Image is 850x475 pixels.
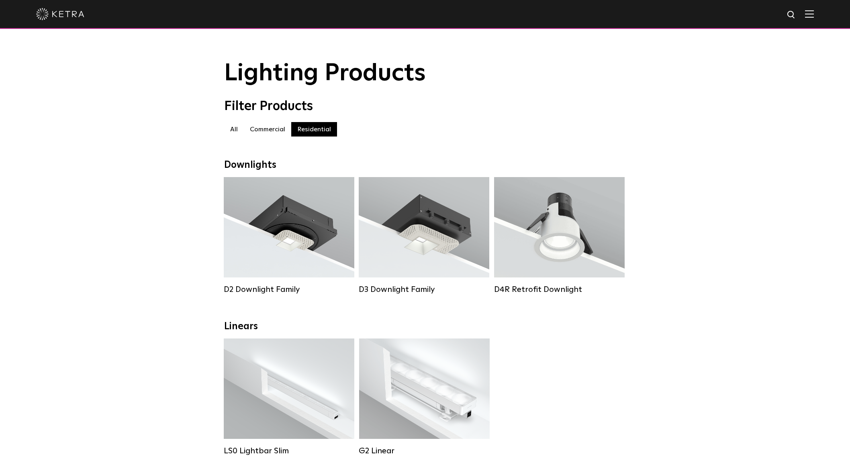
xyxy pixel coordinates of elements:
div: D2 Downlight Family [224,285,354,294]
img: ketra-logo-2019-white [36,8,84,20]
label: Residential [291,122,337,137]
label: All [224,122,244,137]
div: Downlights [224,159,626,171]
img: Hamburger%20Nav.svg [805,10,814,18]
div: D3 Downlight Family [359,285,489,294]
span: Lighting Products [224,61,426,86]
a: LS0 Lightbar Slim Lumen Output:200 / 350Colors:White / BlackControl:X96 Controller [224,338,354,455]
div: D4R Retrofit Downlight [494,285,625,294]
div: LS0 Lightbar Slim [224,446,354,456]
a: D4R Retrofit Downlight Lumen Output:800Colors:White / BlackBeam Angles:15° / 25° / 40° / 60°Watta... [494,177,625,294]
div: Filter Products [224,99,626,114]
a: D3 Downlight Family Lumen Output:700 / 900 / 1100Colors:White / Black / Silver / Bronze / Paintab... [359,177,489,294]
a: D2 Downlight Family Lumen Output:1200Colors:White / Black / Gloss Black / Silver / Bronze / Silve... [224,177,354,294]
div: Linears [224,321,626,332]
img: search icon [787,10,797,20]
div: G2 Linear [359,446,489,456]
a: G2 Linear Lumen Output:400 / 700 / 1000Colors:WhiteBeam Angles:Flood / [GEOGRAPHIC_DATA] / Narrow... [359,338,489,455]
label: Commercial [244,122,291,137]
